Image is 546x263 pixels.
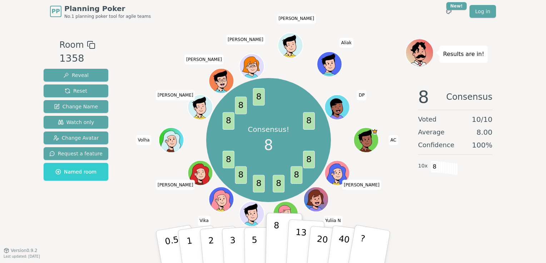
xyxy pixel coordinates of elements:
button: Reset [44,84,108,97]
a: Log in [470,5,496,18]
span: Change Name [54,103,98,110]
span: 8 [291,166,302,184]
span: Consensus [446,88,492,105]
span: Named room [55,168,96,175]
span: Click to change your name [226,35,265,45]
button: Click to change your avatar [274,202,297,226]
button: Version0.9.2 [4,248,38,253]
span: Click to change your name [339,38,353,48]
span: No.1 planning poker tool for agile teams [64,14,151,19]
span: Click to change your name [342,180,381,190]
span: Room [59,38,84,51]
span: Voted [418,114,437,124]
span: Watch only [58,119,94,126]
span: Click to change your name [156,91,195,100]
p: 8 [273,220,279,259]
span: Version 0.9.2 [11,248,38,253]
span: 8.00 [476,127,492,137]
button: Request a feature [44,147,108,160]
button: Change Name [44,100,108,113]
p: Consensus! [247,124,289,135]
button: Watch only [44,116,108,129]
a: PPPlanning PokerNo.1 planning poker tool for agile teams [50,4,151,19]
button: New! [442,5,455,18]
span: 8 [253,88,264,105]
span: PP [51,7,60,16]
span: 8 [303,112,315,129]
span: Click to change your name [198,216,210,226]
span: Click to change your name [357,91,366,100]
span: Last updated: [DATE] [4,254,40,258]
button: Change Avatar [44,131,108,144]
span: Click to change your name [323,216,343,226]
span: 10 / 10 [472,114,492,124]
span: 100 % [472,140,492,150]
span: Click to change your name [389,135,398,145]
span: Click to change your name [277,14,316,24]
span: Click to change your name [156,180,195,190]
span: Change Avatar [53,134,99,141]
span: 8 [235,166,247,184]
span: Confidence [418,140,454,150]
p: Results are in! [443,49,484,59]
span: 8 [264,134,273,156]
span: Click to change your name [136,135,152,145]
span: Request a feature [49,150,103,157]
div: 1358 [59,51,95,66]
button: Reveal [44,69,108,82]
span: Planning Poker [64,4,151,14]
span: Reveal [63,72,89,79]
span: Click to change your name [184,55,224,65]
span: Average [418,127,445,137]
div: New! [446,2,467,10]
button: Named room [44,163,108,181]
span: 8 [253,175,264,192]
span: 8 [431,161,439,173]
span: AC is the host [371,128,378,135]
span: 10 x [418,162,428,170]
span: 8 [273,175,284,192]
span: 8 [235,97,247,114]
span: 8 [223,151,234,168]
span: 8 [303,151,315,168]
span: 8 [223,112,234,129]
span: 8 [418,88,429,105]
span: Reset [65,87,87,94]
